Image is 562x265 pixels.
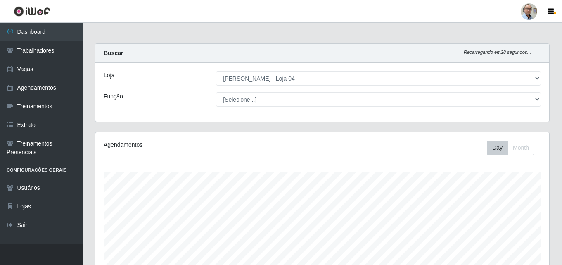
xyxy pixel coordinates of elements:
[104,141,279,149] div: Agendamentos
[507,141,534,155] button: Month
[104,92,123,101] label: Função
[104,50,123,56] strong: Buscar
[487,141,541,155] div: Toolbar with button groups
[104,71,114,80] label: Loja
[14,6,50,17] img: CoreUI Logo
[487,141,508,155] button: Day
[487,141,534,155] div: First group
[464,50,531,55] i: Recarregando em 28 segundos...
